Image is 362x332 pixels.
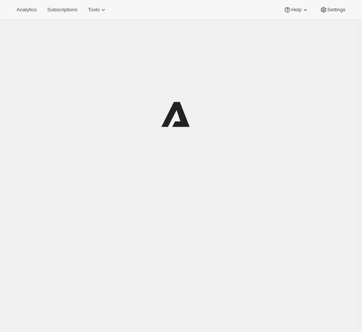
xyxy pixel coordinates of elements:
[291,7,301,13] span: Help
[327,7,345,13] span: Settings
[315,5,350,15] button: Settings
[12,5,41,15] button: Analytics
[279,5,313,15] button: Help
[47,7,77,13] span: Subscriptions
[43,5,82,15] button: Subscriptions
[83,5,112,15] button: Tools
[17,7,37,13] span: Analytics
[88,7,100,13] span: Tools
